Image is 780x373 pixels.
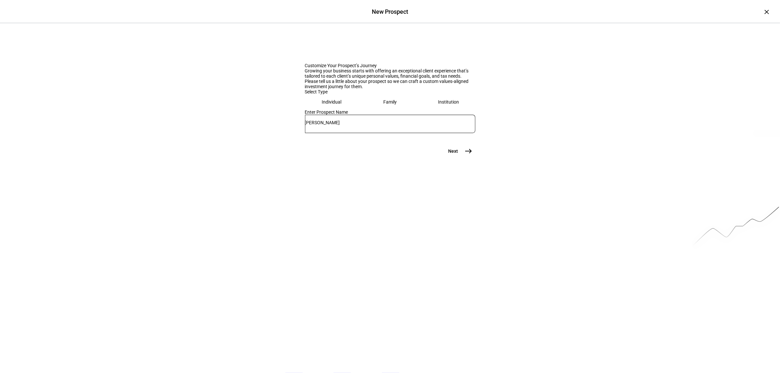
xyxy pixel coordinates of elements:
[322,99,341,105] div: Individual
[441,145,475,158] button: Next
[305,120,475,125] input: Prospect Name
[448,148,458,154] span: Next
[305,89,475,94] div: Select Type
[305,68,475,79] div: Growing your business starts with offering an exceptional client experience that’s tailored to ea...
[305,63,475,68] div: Customize Your Prospect’s Journey
[438,99,459,105] div: Institution
[383,99,397,105] div: Family
[762,7,772,17] div: ×
[305,79,475,89] div: Please tell us a little about your prospect so we can craft a custom values-aligned investment jo...
[305,109,475,115] div: Enter Prospect Name
[465,147,473,155] mat-icon: east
